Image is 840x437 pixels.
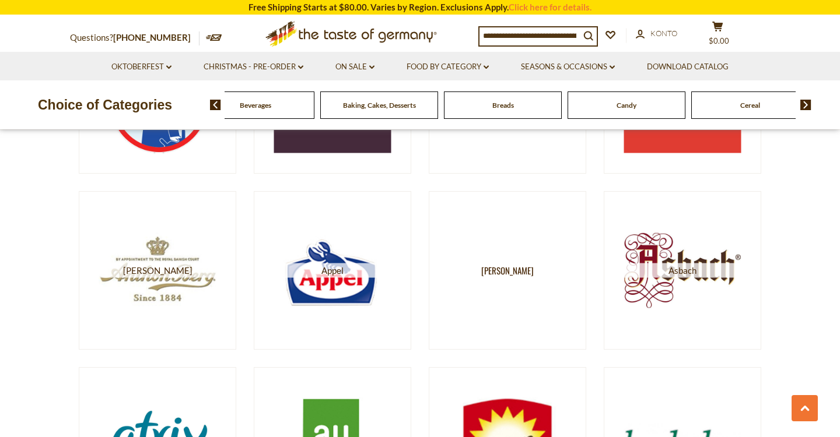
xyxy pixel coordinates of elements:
[240,101,271,110] a: Beverages
[624,263,741,277] span: Asbach
[624,212,741,329] img: Asbach
[111,61,171,73] a: Oktoberfest
[99,212,216,329] img: Anthon Berg
[274,212,391,329] img: Appel
[617,101,636,110] a: Candy
[254,191,411,350] a: Appel
[343,101,416,110] a: Baking, Cakes, Desserts
[800,100,811,110] img: next arrow
[740,101,760,110] a: Cereal
[210,100,221,110] img: previous arrow
[204,61,303,73] a: Christmas - PRE-ORDER
[521,61,615,73] a: Seasons & Occasions
[407,61,489,73] a: Food By Category
[709,36,729,45] span: $0.00
[700,21,735,50] button: $0.00
[274,263,391,277] span: Appel
[113,32,191,43] a: [PHONE_NUMBER]
[429,191,586,350] a: [PERSON_NAME]
[70,30,199,45] p: Questions?
[79,191,236,350] a: [PERSON_NAME]
[335,61,374,73] a: On Sale
[509,2,591,12] a: Click here for details.
[650,29,677,38] span: Konto
[492,101,514,110] a: Breads
[99,263,216,277] span: [PERSON_NAME]
[647,61,729,73] a: Download Catalog
[636,27,677,40] a: Konto
[604,191,761,350] a: Asbach
[481,263,534,277] span: [PERSON_NAME]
